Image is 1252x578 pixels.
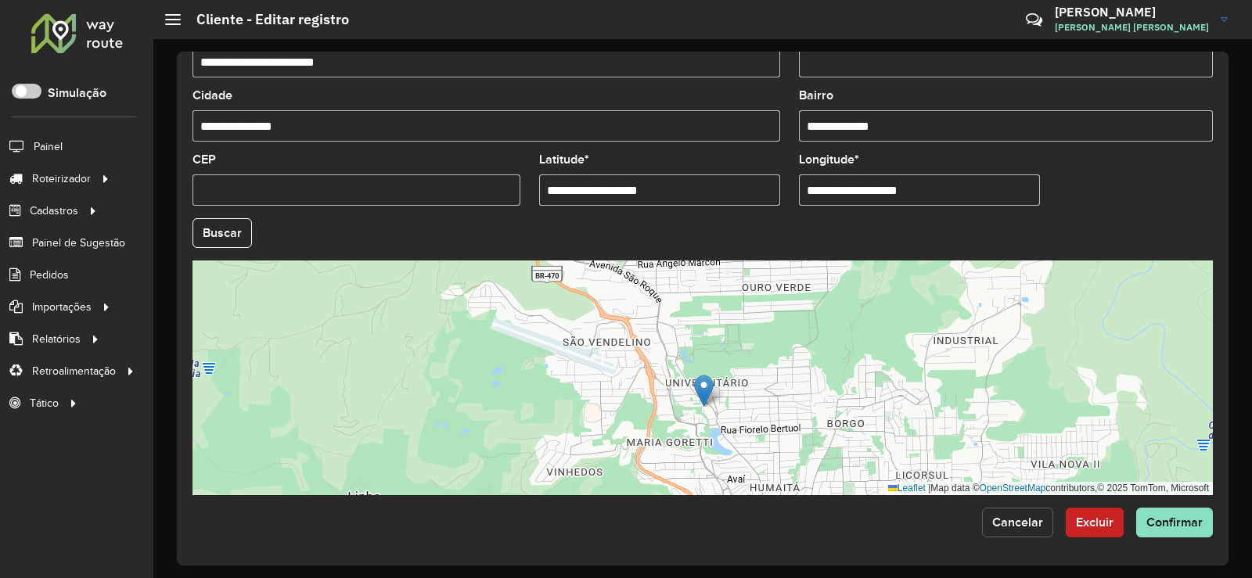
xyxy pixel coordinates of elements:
[181,11,349,28] h2: Cliente - Editar registro
[32,235,125,251] span: Painel de Sugestão
[48,84,106,102] label: Simulação
[694,375,714,407] img: Marker
[1066,508,1124,537] button: Excluir
[192,218,252,248] button: Buscar
[980,483,1046,494] a: OpenStreetMap
[32,171,91,187] span: Roteirizador
[30,203,78,219] span: Cadastros
[34,138,63,155] span: Painel
[30,267,69,283] span: Pedidos
[1136,508,1213,537] button: Confirmar
[884,482,1213,495] div: Map data © contributors,© 2025 TomTom, Microsoft
[982,508,1053,537] button: Cancelar
[1076,515,1113,529] span: Excluir
[1055,20,1209,34] span: [PERSON_NAME] [PERSON_NAME]
[32,363,116,379] span: Retroalimentação
[30,395,59,411] span: Tático
[1017,3,1051,37] a: Contato Rápido
[539,150,589,169] label: Latitude
[1146,515,1203,529] span: Confirmar
[799,86,833,105] label: Bairro
[928,483,930,494] span: |
[888,483,926,494] a: Leaflet
[32,299,92,315] span: Importações
[192,150,216,169] label: CEP
[992,515,1043,529] span: Cancelar
[799,150,859,169] label: Longitude
[32,331,81,347] span: Relatórios
[1055,5,1209,20] h3: [PERSON_NAME]
[192,86,232,105] label: Cidade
